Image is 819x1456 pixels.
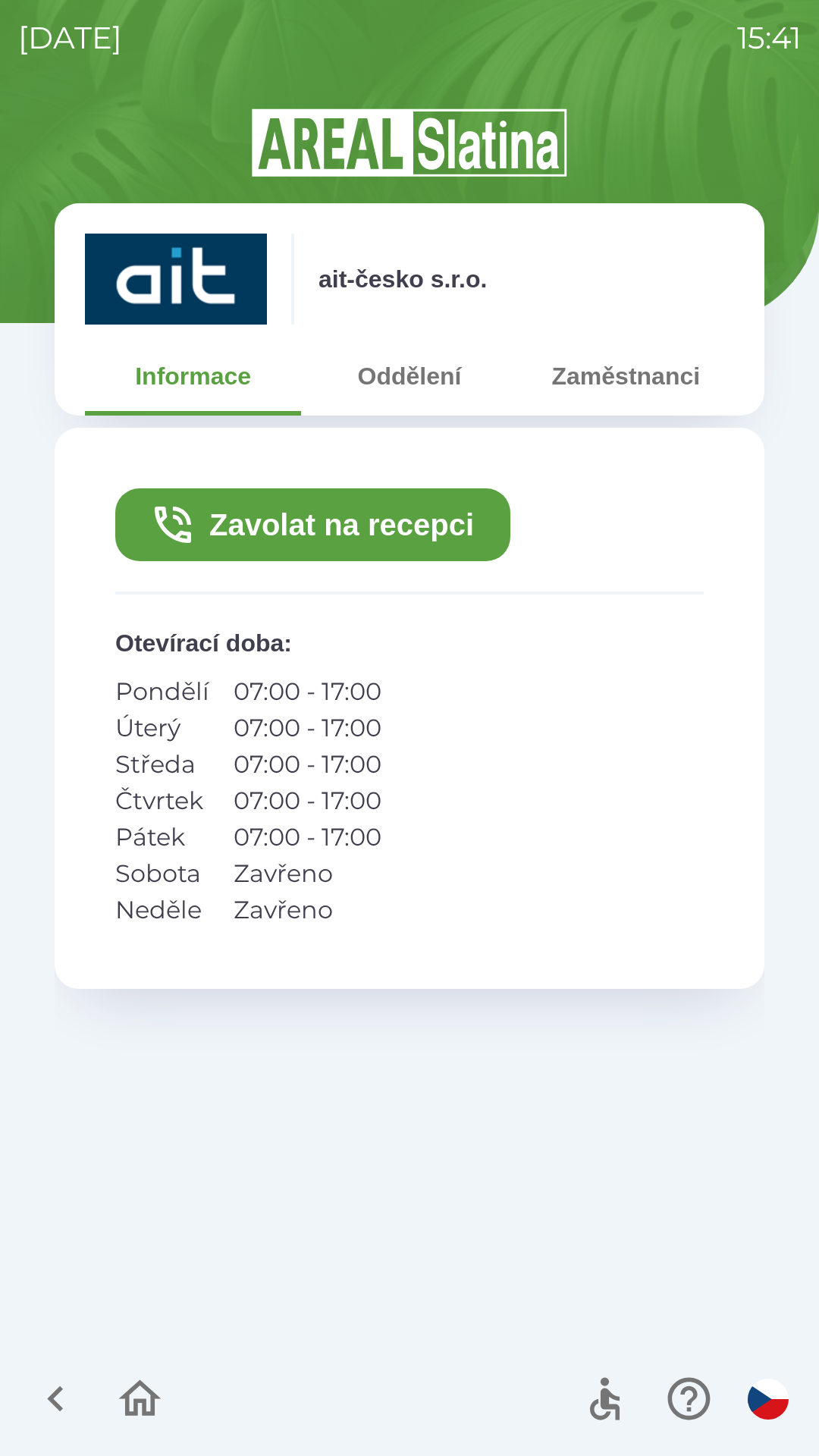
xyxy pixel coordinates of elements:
p: 07:00 - 17:00 [234,673,381,710]
img: 40b5cfbb-27b1-4737-80dc-99d800fbabba.png [85,234,267,325]
p: Pátek [115,819,209,855]
p: Sobota [115,855,209,892]
button: Informace [85,349,301,403]
p: [DATE] [18,15,122,61]
p: 07:00 - 17:00 [234,710,381,746]
button: Zaměstnanci [518,349,734,403]
p: Otevírací doba : [115,625,704,661]
img: Logo [55,106,764,179]
p: Zavřeno [234,855,381,892]
p: 15:41 [737,15,801,61]
button: Zavolat na recepci [115,488,510,561]
p: 07:00 - 17:00 [234,746,381,783]
p: ait-česko s.r.o. [318,261,487,297]
p: Středa [115,746,209,783]
p: Čtvrtek [115,783,209,819]
p: 07:00 - 17:00 [234,819,381,855]
p: Úterý [115,710,209,746]
p: Zavřeno [234,892,381,928]
p: Neděle [115,892,209,928]
img: cs flag [748,1379,789,1420]
button: Oddělení [301,349,517,403]
p: Pondělí [115,673,209,710]
p: 07:00 - 17:00 [234,783,381,819]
